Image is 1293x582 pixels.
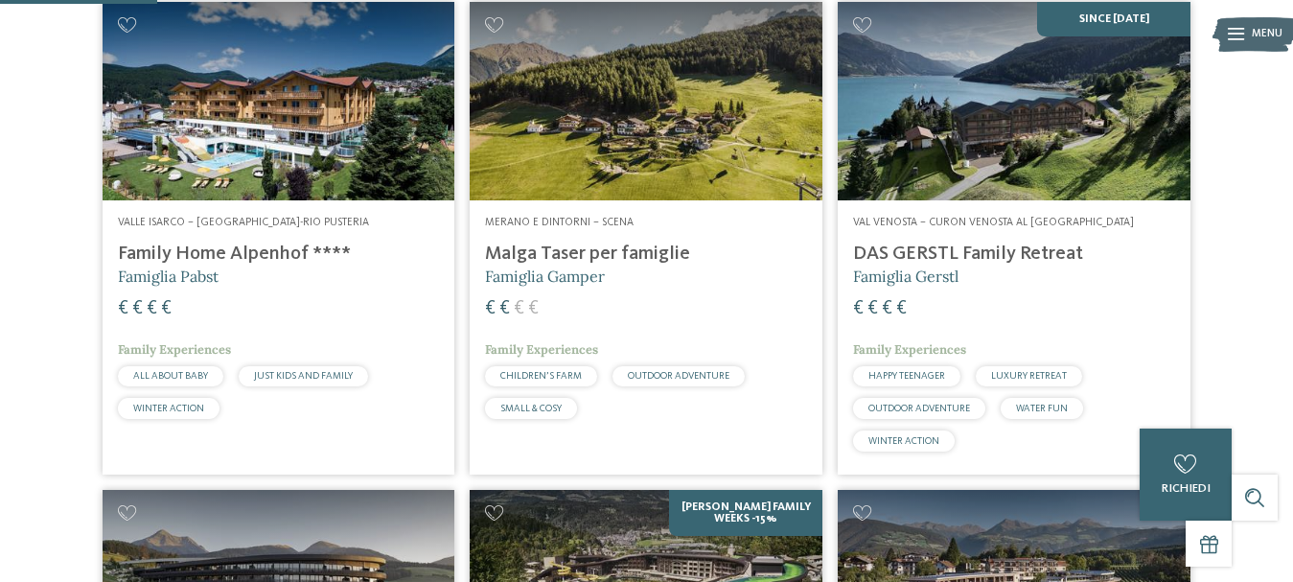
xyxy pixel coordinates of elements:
span: € [485,299,496,318]
span: € [147,299,157,318]
h4: Malga Taser per famiglie [485,243,807,266]
span: Famiglia Gamper [485,267,605,286]
span: WATER FUN [1016,404,1068,413]
span: JUST KIDS AND FAMILY [254,371,353,381]
span: OUTDOOR ADVENTURE [868,404,970,413]
span: Family Experiences [853,341,966,358]
h4: Family Home Alpenhof **** [118,243,440,266]
span: LUXURY RETREAT [991,371,1067,381]
span: Famiglia Gerstl [853,267,958,286]
span: HAPPY TEENAGER [868,371,945,381]
span: Valle Isarco – [GEOGRAPHIC_DATA]-Rio Pusteria [118,217,369,228]
span: € [882,299,892,318]
h4: DAS GERSTL Family Retreat [853,243,1175,266]
span: € [132,299,143,318]
span: Merano e dintorni – Scena [485,217,634,228]
span: Family Experiences [485,341,598,358]
span: WINTER ACTION [868,436,939,446]
a: Cercate un hotel per famiglie? Qui troverete solo i migliori! Merano e dintorni – Scena Malga Tas... [470,2,822,474]
img: Cercate un hotel per famiglie? Qui troverete solo i migliori! [470,2,822,200]
span: € [118,299,128,318]
span: OUTDOOR ADVENTURE [628,371,729,381]
img: Cercate un hotel per famiglie? Qui troverete solo i migliori! [838,2,1190,200]
span: WINTER ACTION [133,404,204,413]
span: € [853,299,864,318]
img: Family Home Alpenhof **** [103,2,455,200]
span: € [161,299,172,318]
a: richiedi [1140,429,1232,521]
span: € [867,299,878,318]
a: Cercate un hotel per famiglie? Qui troverete solo i migliori! Valle Isarco – [GEOGRAPHIC_DATA]-Ri... [103,2,455,474]
span: € [896,299,907,318]
span: CHILDREN’S FARM [500,371,582,381]
span: Val Venosta – Curon Venosta al [GEOGRAPHIC_DATA] [853,217,1134,228]
span: richiedi [1162,482,1211,495]
span: Famiglia Pabst [118,267,219,286]
span: € [514,299,524,318]
span: Family Experiences [118,341,231,358]
span: € [528,299,539,318]
a: Cercate un hotel per famiglie? Qui troverete solo i migliori! SINCE [DATE] Val Venosta – Curon Ve... [838,2,1190,474]
span: € [499,299,510,318]
span: ALL ABOUT BABY [133,371,208,381]
span: SMALL & COSY [500,404,562,413]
